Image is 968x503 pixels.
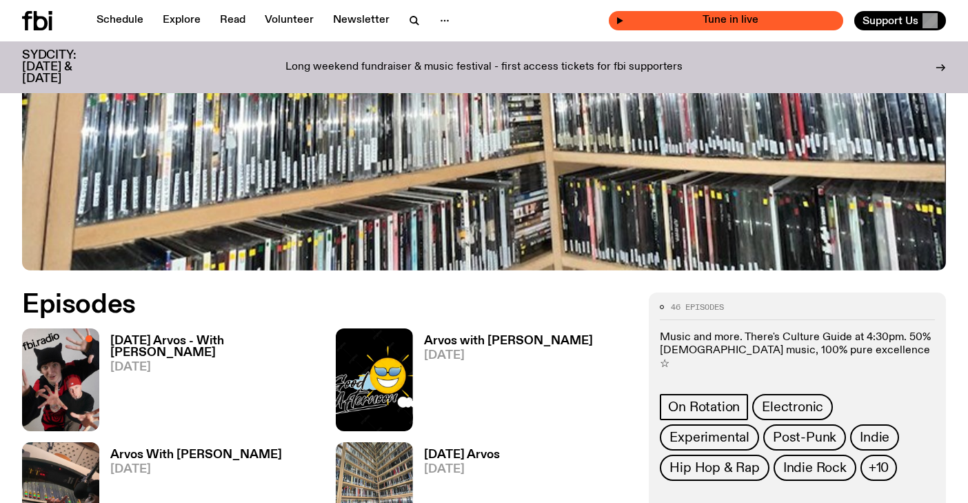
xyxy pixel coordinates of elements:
[336,328,413,431] img: A stock image of a grinning sun with sunglasses, with the text Good Afternoon in cursive
[99,335,319,431] a: [DATE] Arvos - With [PERSON_NAME][DATE]
[22,293,632,317] h2: Episodes
[668,400,740,415] span: On Rotation
[110,449,282,461] h3: Arvos With [PERSON_NAME]
[609,11,843,30] button: On Air[DATE] Arvos - With [PERSON_NAME]Tune in live
[860,430,889,445] span: Indie
[424,449,500,461] h3: [DATE] Arvos
[854,11,946,30] button: Support Us
[671,304,724,311] span: 46 episodes
[863,14,918,27] span: Support Us
[22,50,110,85] h3: SYDCITY: [DATE] & [DATE]
[325,11,398,30] a: Newsletter
[256,11,322,30] a: Volunteer
[660,455,769,481] a: Hip Hop & Rap
[154,11,209,30] a: Explore
[424,350,593,362] span: [DATE]
[88,11,152,30] a: Schedule
[752,394,833,420] a: Electronic
[285,61,683,74] p: Long weekend fundraiser & music festival - first access tickets for fbi supporters
[783,460,847,475] span: Indie Rock
[110,335,319,359] h3: [DATE] Arvos - With [PERSON_NAME]
[774,455,856,481] a: Indie Rock
[624,15,836,26] span: Tune in live
[212,11,254,30] a: Read
[762,400,823,415] span: Electronic
[660,424,759,451] a: Experimental
[110,464,282,475] span: [DATE]
[424,464,500,475] span: [DATE]
[763,424,846,451] a: Post-Punk
[660,331,935,371] p: Music and more. There's Culture Guide at 4:30pm. 50% [DEMOGRAPHIC_DATA] music, 100% pure excellen...
[850,424,899,451] a: Indie
[424,335,593,347] h3: Arvos with [PERSON_NAME]
[869,460,889,475] span: +10
[669,430,749,445] span: Experimental
[660,394,748,420] a: On Rotation
[110,362,319,373] span: [DATE]
[413,335,593,431] a: Arvos with [PERSON_NAME][DATE]
[860,455,897,481] button: +10
[669,460,759,475] span: Hip Hop & Rap
[773,430,836,445] span: Post-Punk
